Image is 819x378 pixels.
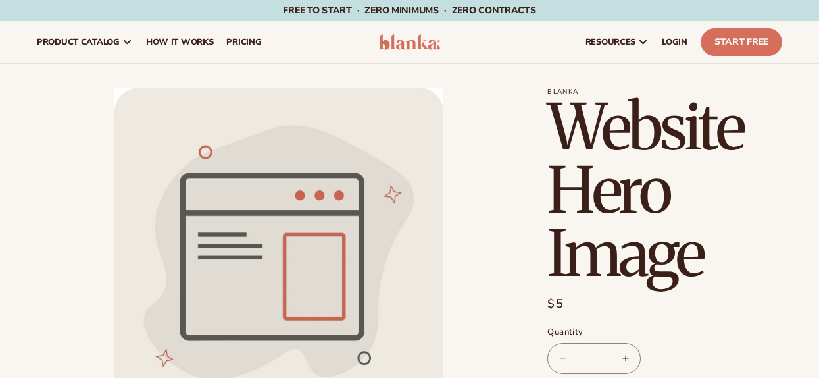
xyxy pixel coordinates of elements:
[662,37,687,47] span: LOGIN
[283,4,535,16] span: Free to start · ZERO minimums · ZERO contracts
[701,28,782,56] a: Start Free
[30,21,139,63] a: product catalog
[139,21,220,63] a: How It Works
[37,37,120,47] span: product catalog
[547,95,782,285] h1: Website Hero Image
[379,34,441,50] img: logo
[579,21,655,63] a: resources
[547,295,564,313] span: $5
[585,37,635,47] span: resources
[226,37,261,47] span: pricing
[655,21,694,63] a: LOGIN
[146,37,214,47] span: How It Works
[547,326,782,339] label: Quantity
[220,21,268,63] a: pricing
